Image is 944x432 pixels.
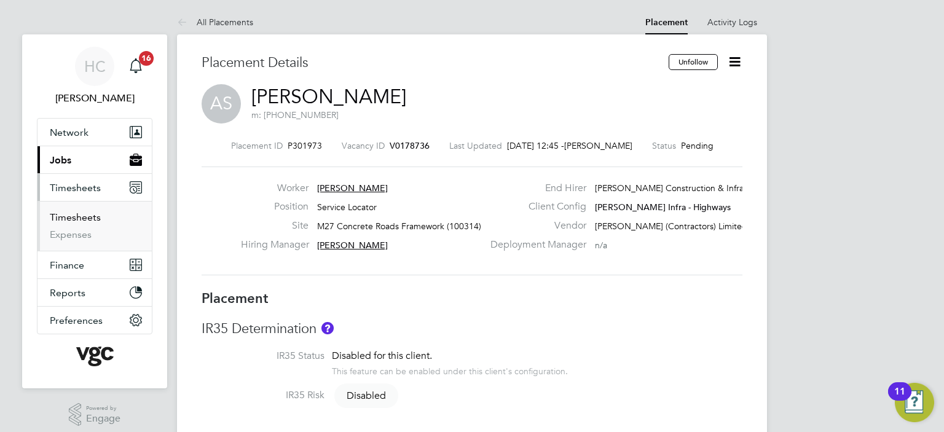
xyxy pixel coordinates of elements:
[707,17,757,28] a: Activity Logs
[202,54,659,72] h3: Placement Details
[894,391,905,407] div: 11
[507,140,564,151] span: [DATE] 12:45 -
[251,109,339,120] span: m: [PHONE_NUMBER]
[124,47,148,86] a: 16
[37,279,152,306] button: Reports
[595,183,759,194] span: [PERSON_NAME] Construction & Infrast…
[321,322,334,334] button: About IR35
[595,202,731,213] span: [PERSON_NAME] Infra - Highways
[202,84,241,124] span: AS
[595,221,747,232] span: [PERSON_NAME] (Contractors) Limited
[86,403,120,414] span: Powered by
[37,47,152,106] a: HC[PERSON_NAME]
[595,240,607,251] span: n/a
[202,290,269,307] b: Placement
[342,140,385,151] label: Vacancy ID
[37,347,152,366] a: Go to home page
[652,140,676,151] label: Status
[37,251,152,278] button: Finance
[449,140,502,151] label: Last Updated
[669,54,718,70] button: Unfollow
[76,347,114,366] img: vgcgroup-logo-retina.png
[895,383,934,422] button: Open Resource Center, 11 new notifications
[37,174,152,201] button: Timesheets
[202,350,324,363] label: IR35 Status
[681,140,714,151] span: Pending
[50,182,101,194] span: Timesheets
[241,182,309,195] label: Worker
[564,140,632,151] span: [PERSON_NAME]
[241,238,309,251] label: Hiring Manager
[202,389,324,402] label: IR35 Risk
[69,403,121,426] a: Powered byEngage
[37,91,152,106] span: Heena Chatrath
[50,229,92,240] a: Expenses
[241,219,309,232] label: Site
[288,140,322,151] span: P301973
[317,240,388,251] span: [PERSON_NAME]
[251,85,406,109] a: [PERSON_NAME]
[139,51,154,66] span: 16
[241,200,309,213] label: Position
[22,34,167,388] nav: Main navigation
[317,202,377,213] span: Service Locator
[37,146,152,173] button: Jobs
[86,414,120,424] span: Engage
[483,182,586,195] label: End Hirer
[50,127,88,138] span: Network
[483,200,586,213] label: Client Config
[50,315,103,326] span: Preferences
[50,154,71,166] span: Jobs
[332,363,568,377] div: This feature can be enabled under this client's configuration.
[645,17,688,28] a: Placement
[37,119,152,146] button: Network
[483,238,586,251] label: Deployment Manager
[332,350,432,362] span: Disabled for this client.
[37,307,152,334] button: Preferences
[50,259,84,271] span: Finance
[334,383,398,408] span: Disabled
[50,287,85,299] span: Reports
[317,221,481,232] span: M27 Concrete Roads Framework (100314)
[50,211,101,223] a: Timesheets
[202,320,742,338] h3: IR35 Determination
[390,140,430,151] span: V0178736
[84,58,106,74] span: HC
[483,219,586,232] label: Vendor
[231,140,283,151] label: Placement ID
[317,183,388,194] span: [PERSON_NAME]
[37,201,152,251] div: Timesheets
[177,17,253,28] a: All Placements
